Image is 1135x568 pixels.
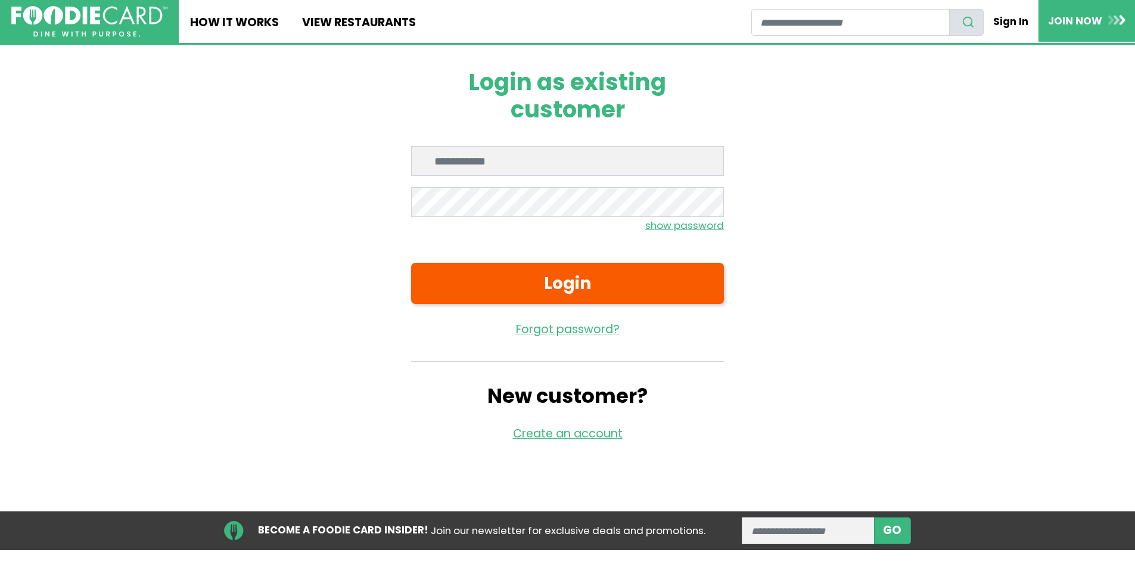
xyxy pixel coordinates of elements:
strong: BECOME A FOODIE CARD INSIDER! [258,523,428,537]
a: Sign In [984,8,1038,35]
small: show password [645,218,724,232]
input: enter email address [742,517,875,544]
input: restaurant search [751,9,950,36]
span: Join our newsletter for exclusive deals and promotions. [431,523,705,538]
h1: Login as existing customer [411,69,724,123]
a: Create an account [513,426,623,442]
img: FoodieCard; Eat, Drink, Save, Donate [11,6,167,38]
button: subscribe [874,517,911,544]
button: Login [411,263,724,304]
button: search [949,9,984,36]
a: Forgot password? [411,321,724,339]
h2: New customer? [411,384,724,408]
